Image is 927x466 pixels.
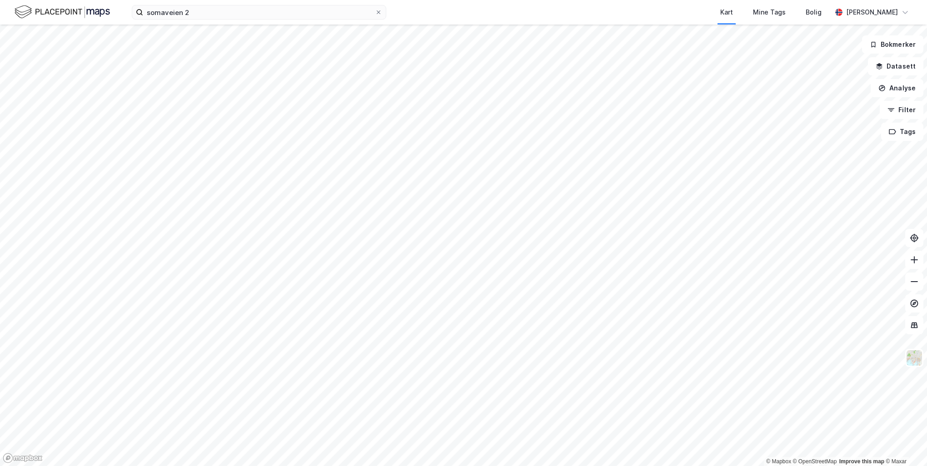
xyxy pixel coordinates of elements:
[143,5,375,19] input: Søk på adresse, matrikkel, gårdeiere, leietakere eller personer
[906,349,923,367] img: Z
[882,422,927,466] div: Kontrollprogram for chat
[720,7,733,18] div: Kart
[868,57,923,75] button: Datasett
[880,101,923,119] button: Filter
[15,4,110,20] img: logo.f888ab2527a4732fd821a326f86c7f29.svg
[871,79,923,97] button: Analyse
[882,422,927,466] iframe: Chat Widget
[3,453,43,463] a: Mapbox homepage
[806,7,822,18] div: Bolig
[839,458,884,465] a: Improve this map
[793,458,837,465] a: OpenStreetMap
[846,7,898,18] div: [PERSON_NAME]
[766,458,791,465] a: Mapbox
[753,7,786,18] div: Mine Tags
[881,123,923,141] button: Tags
[862,35,923,54] button: Bokmerker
